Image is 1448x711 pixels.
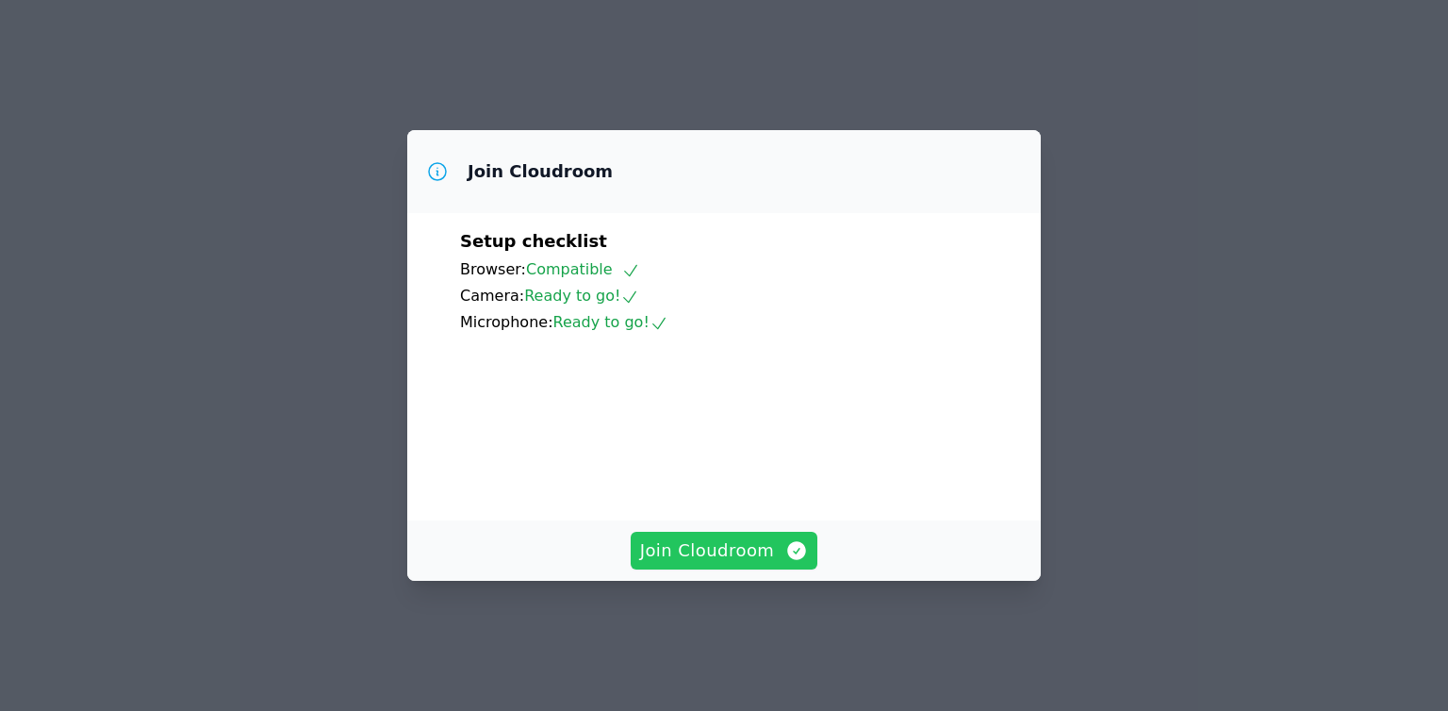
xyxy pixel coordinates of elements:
[460,313,553,331] span: Microphone:
[631,532,818,570] button: Join Cloudroom
[460,231,607,251] span: Setup checklist
[640,537,809,564] span: Join Cloudroom
[468,160,613,183] h3: Join Cloudroom
[524,287,639,305] span: Ready to go!
[460,260,526,278] span: Browser:
[460,287,524,305] span: Camera:
[526,260,640,278] span: Compatible
[553,313,668,331] span: Ready to go!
